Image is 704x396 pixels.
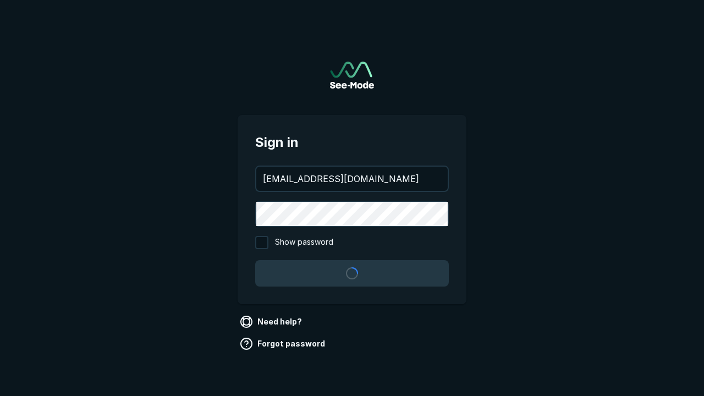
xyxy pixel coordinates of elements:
span: Show password [275,236,333,249]
img: See-Mode Logo [330,62,374,89]
input: your@email.com [256,167,448,191]
a: Need help? [238,313,306,331]
a: Go to sign in [330,62,374,89]
a: Forgot password [238,335,329,353]
span: Sign in [255,133,449,152]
